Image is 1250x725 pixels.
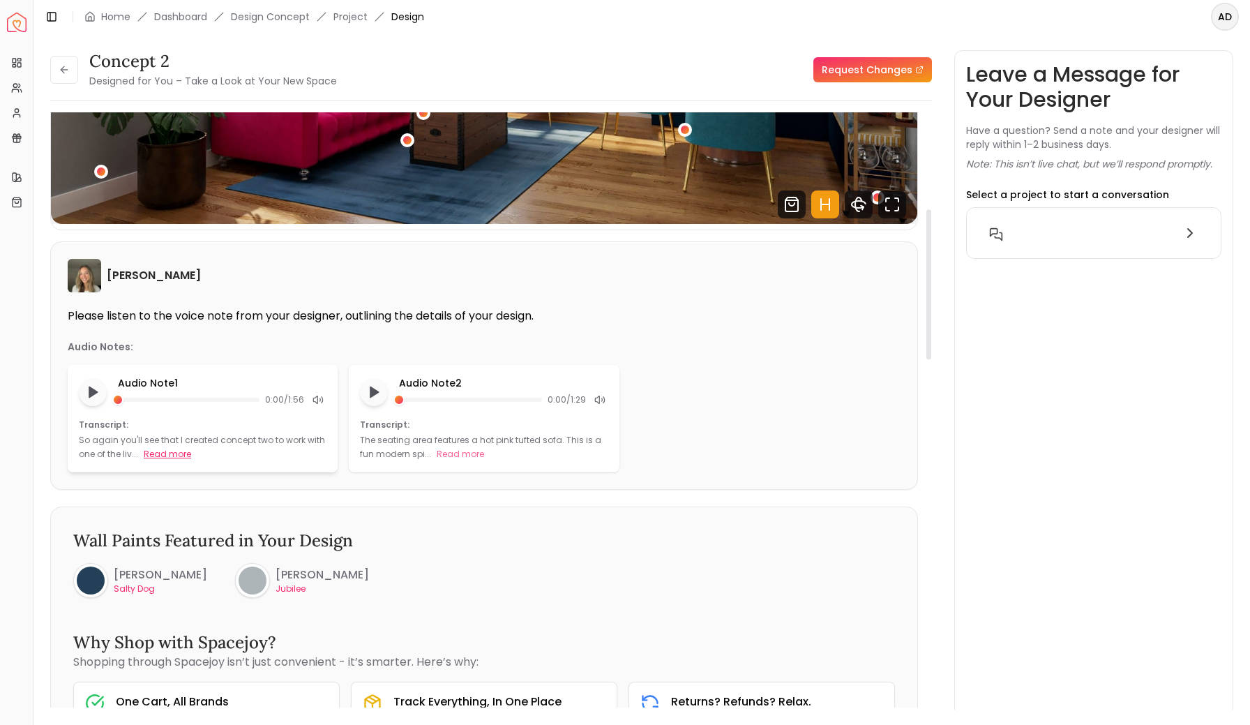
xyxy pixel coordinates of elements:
button: Read more [144,447,191,461]
h6: [PERSON_NAME] [114,567,207,583]
img: Sarah Nelson [68,259,101,292]
span: AD [1212,4,1237,29]
a: [PERSON_NAME]Salty Dog [73,563,207,598]
h3: Leave a Message for Your Designer [966,62,1221,112]
h3: Returns? Refunds? Relax. [671,694,883,710]
p: Have a question? Send a note and your designer will reply within 1–2 business days. [966,124,1221,151]
p: Transcript: [360,419,608,431]
img: Spacejoy Logo [7,13,27,32]
p: Transcript: [79,419,326,431]
button: Play audio note [360,378,388,406]
h3: Track Everything, In One Place [393,694,605,710]
svg: Fullscreen [878,190,906,218]
p: Audio Note 2 [399,376,608,390]
span: 0:00 / 1:56 [265,394,304,405]
h3: concept 2 [89,50,337,73]
span: 0:00 / 1:29 [548,394,586,405]
p: So again you'll see that I created concept two to work with one of the liv... [79,434,325,460]
a: Dashboard [154,10,207,24]
div: Mute audio [310,391,326,408]
button: Play audio note [79,378,107,406]
a: Spacejoy [7,13,27,32]
h6: [PERSON_NAME] [107,267,201,284]
h3: Why Shop with Spacejoy? [73,631,895,654]
span: Design [391,10,424,24]
svg: 360 View [845,190,873,218]
svg: Shop Products from this design [778,190,806,218]
small: Designed for You – Take a Look at Your New Space [89,74,337,88]
p: Audio Note 1 [118,376,326,390]
p: Shopping through Spacejoy isn’t just convenient - it’s smarter. Here’s why: [73,654,895,671]
p: Audio Notes: [68,340,133,354]
button: AD [1211,3,1239,31]
li: Design Concept [231,10,310,24]
button: Read more [437,447,484,461]
p: The seating area features a hot pink tufted sofa. This is a fun modern spi... [360,434,601,460]
a: Home [101,10,130,24]
p: Note: This isn’t live chat, but we’ll respond promptly. [966,157,1212,171]
h6: [PERSON_NAME] [276,567,369,583]
nav: breadcrumb [84,10,424,24]
h3: One Cart, All Brands [116,694,328,710]
p: Jubilee [276,583,369,595]
h3: Wall Paints Featured in Your Design [73,530,895,552]
p: Salty Dog [114,583,207,595]
a: [PERSON_NAME]Jubilee [235,563,369,598]
svg: Hotspots Toggle [811,190,839,218]
p: Please listen to the voice note from your designer, outlining the details of your design. [68,309,901,323]
a: Request Changes [813,57,932,82]
p: Select a project to start a conversation [966,188,1169,202]
a: Project [333,10,368,24]
div: Mute audio [592,391,608,408]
